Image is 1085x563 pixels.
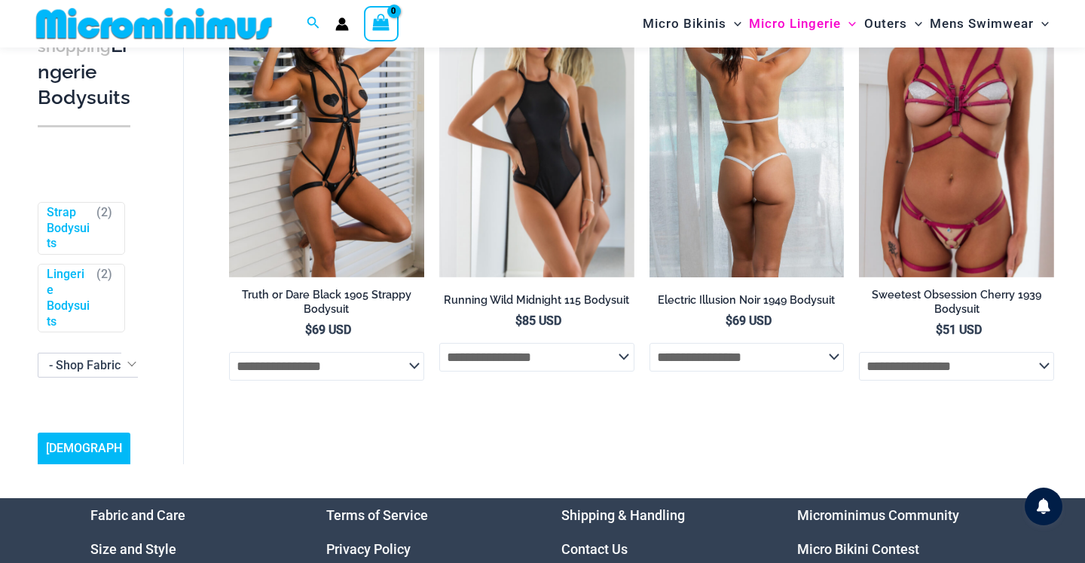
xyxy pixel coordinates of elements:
[229,288,424,322] a: Truth or Dare Black 1905 Strappy Bodysuit
[797,541,919,557] a: Micro Bikini Contest
[860,5,926,43] a: OutersMenu ToggleMenu Toggle
[726,314,772,328] bdi: 69 USD
[335,17,349,31] a: Account icon link
[96,205,112,252] span: ( )
[643,5,726,43] span: Micro Bikinis
[561,541,628,557] a: Contact Us
[38,37,111,56] span: shopping
[101,267,108,281] span: 2
[47,205,90,252] a: Strap Bodysuits
[1034,5,1049,43] span: Menu Toggle
[307,14,320,33] a: Search icon link
[38,433,130,513] a: [DEMOGRAPHIC_DATA] Sizing Guide
[859,288,1054,316] h2: Sweetest Obsession Cherry 1939 Bodysuit
[326,541,411,557] a: Privacy Policy
[439,293,634,313] a: Running Wild Midnight 115 Bodysuit
[797,507,959,523] a: Microminimus Community
[49,358,150,372] span: - Shop Fabric Type
[515,314,522,328] span: $
[930,5,1034,43] span: Mens Swimwear
[749,5,841,43] span: Micro Lingerie
[305,323,351,337] bdi: 69 USD
[864,5,907,43] span: Outers
[305,323,312,337] span: $
[90,507,185,523] a: Fabric and Care
[907,5,922,43] span: Menu Toggle
[649,293,845,308] h2: Electric Illusion Noir 1949 Bodysuit
[229,288,424,316] h2: Truth or Dare Black 1905 Strappy Bodysuit
[364,6,399,41] a: View Shopping Cart, empty
[439,293,634,308] h2: Running Wild Midnight 115 Bodysuit
[47,267,90,329] a: Lingerie Bodysuits
[936,323,943,337] span: $
[38,33,130,110] h3: Lingerie Bodysuits
[745,5,860,43] a: Micro LingerieMenu ToggleMenu Toggle
[926,5,1053,43] a: Mens SwimwearMenu ToggleMenu Toggle
[90,541,176,557] a: Size and Style
[639,5,745,43] a: Micro BikinisMenu ToggleMenu Toggle
[841,5,856,43] span: Menu Toggle
[936,323,982,337] bdi: 51 USD
[649,293,845,313] a: Electric Illusion Noir 1949 Bodysuit
[859,288,1054,322] a: Sweetest Obsession Cherry 1939 Bodysuit
[726,5,741,43] span: Menu Toggle
[326,507,428,523] a: Terms of Service
[96,267,112,329] span: ( )
[30,7,278,41] img: MM SHOP LOGO FLAT
[38,353,143,378] span: - Shop Fabric Type
[515,314,561,328] bdi: 85 USD
[726,314,732,328] span: $
[561,507,685,523] a: Shipping & Handling
[637,2,1055,45] nav: Site Navigation
[38,353,142,377] span: - Shop Fabric Type
[101,205,108,219] span: 2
